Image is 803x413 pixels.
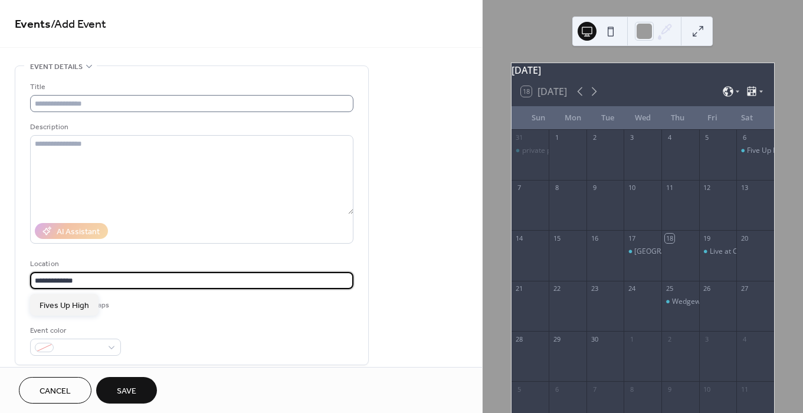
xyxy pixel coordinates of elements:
div: 5 [703,133,712,142]
div: Thu [660,106,695,130]
div: 3 [703,335,712,343]
div: 6 [552,385,561,394]
div: 12 [703,183,712,192]
div: 9 [665,385,674,394]
button: Cancel [19,377,91,404]
div: Wed [625,106,660,130]
div: 31 [515,133,524,142]
div: 14 [515,234,524,242]
div: 27 [740,284,749,293]
div: Title [30,81,351,93]
div: 25 [665,284,674,293]
div: 22 [552,284,561,293]
div: Event color [30,324,119,337]
div: private party [522,146,564,156]
div: 5 [515,385,524,394]
div: Fri [695,106,730,130]
span: Save [117,385,136,398]
div: 7 [590,385,599,394]
div: 2 [665,335,674,343]
span: Cancel [40,385,71,398]
div: Live at Combustion Pickerington [699,247,737,257]
div: 6 [740,133,749,142]
div: 17 [627,234,636,242]
div: [DATE] [512,63,774,77]
div: 15 [552,234,561,242]
div: 9 [590,183,599,192]
span: / Add Event [51,13,106,36]
div: 30 [590,335,599,343]
div: Description [30,121,351,133]
div: private party [512,146,549,156]
span: Event details [30,61,83,73]
div: 11 [740,385,749,394]
div: 1 [627,335,636,343]
div: Wedgewood Golf & Country Club [672,297,779,307]
div: 4 [740,335,749,343]
div: 8 [552,183,561,192]
div: Location [30,258,351,270]
button: Save [96,377,157,404]
div: 13 [740,183,749,192]
div: Park Street Tavern [624,247,661,257]
div: Five Up High [736,146,774,156]
div: [GEOGRAPHIC_DATA] [634,247,706,257]
div: Tue [591,106,625,130]
div: 23 [590,284,599,293]
div: 7 [515,183,524,192]
span: Fives Up High [40,300,89,312]
div: 19 [703,234,712,242]
a: Events [15,13,51,36]
div: 11 [665,183,674,192]
div: Five Up High [747,146,788,156]
div: Sat [730,106,765,130]
div: 4 [665,133,674,142]
div: Mon [556,106,591,130]
div: 3 [627,133,636,142]
div: 21 [515,284,524,293]
div: 1 [552,133,561,142]
div: 8 [627,385,636,394]
div: 28 [515,335,524,343]
div: 10 [627,183,636,192]
div: 26 [703,284,712,293]
div: 20 [740,234,749,242]
div: 10 [703,385,712,394]
div: 24 [627,284,636,293]
div: Wedgewood Golf & Country Club [661,297,699,307]
div: 2 [590,133,599,142]
div: Sun [521,106,556,130]
div: 18 [665,234,674,242]
div: 16 [590,234,599,242]
div: 29 [552,335,561,343]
